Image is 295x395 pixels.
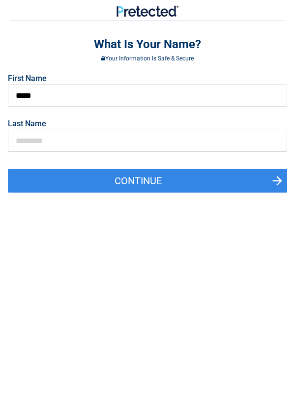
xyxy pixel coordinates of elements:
img: Main Logo [117,5,179,17]
label: Last Name [8,120,46,128]
h2: What Is Your Name? [8,37,287,53]
label: First Name [8,75,47,83]
button: Continue [8,169,287,193]
h3: Your Information Is Safe & Secure [8,56,287,61]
